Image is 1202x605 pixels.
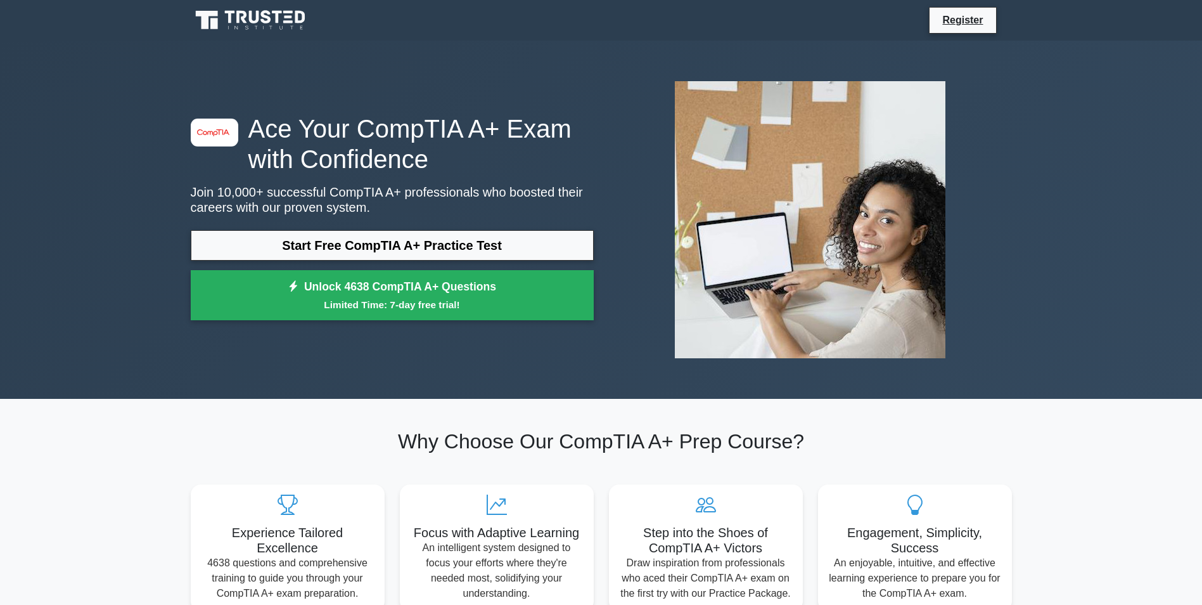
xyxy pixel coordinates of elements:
h5: Step into the Shoes of CompTIA A+ Victors [619,525,793,556]
small: Limited Time: 7-day free trial! [207,297,578,312]
p: An enjoyable, intuitive, and effective learning experience to prepare you for the CompTIA A+ exam. [828,556,1002,601]
h5: Experience Tailored Excellence [201,525,374,556]
p: Join 10,000+ successful CompTIA A+ professionals who boosted their careers with our proven system. [191,185,594,215]
h5: Engagement, Simplicity, Success [828,525,1002,556]
a: Register [935,12,990,28]
h1: Ace Your CompTIA A+ Exam with Confidence [191,114,594,174]
p: 4638 questions and comprehensive training to guide you through your CompTIA A+ exam preparation. [201,556,374,601]
h2: Why Choose Our CompTIA A+ Prep Course? [191,429,1012,453]
h5: Focus with Adaptive Learning [410,525,584,540]
a: Unlock 4638 CompTIA A+ QuestionsLimited Time: 7-day free trial! [191,270,594,321]
p: Draw inspiration from professionals who aced their CompTIA A+ exam on the first try with our Prac... [619,556,793,601]
a: Start Free CompTIA A+ Practice Test [191,230,594,261]
p: An intelligent system designed to focus your efforts where they're needed most, solidifying your ... [410,540,584,601]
